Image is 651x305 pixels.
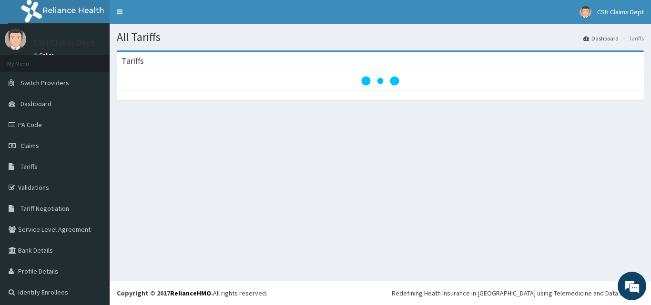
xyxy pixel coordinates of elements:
span: Switch Providers [20,79,69,87]
span: CSH Claims Dept [597,8,644,16]
h1: All Tariffs [117,31,644,43]
strong: Copyright © 2017 . [117,289,213,297]
a: Online [33,52,56,59]
a: RelianceHMO [170,289,211,297]
img: User Image [580,6,591,18]
span: Tariffs [20,162,38,171]
svg: audio-loading [361,62,399,100]
span: Claims [20,141,39,150]
li: Tariffs [620,34,644,42]
div: Redefining Heath Insurance in [GEOGRAPHIC_DATA] using Telemedicine and Data Science! [392,288,644,298]
a: Dashboard [583,34,619,42]
span: Dashboard [20,99,51,108]
img: User Image [5,29,26,50]
h3: Tariffs [122,57,144,65]
footer: All rights reserved. [110,281,651,305]
span: Tariff Negotiation [20,204,69,213]
p: CSH Claims Dept [33,39,95,47]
